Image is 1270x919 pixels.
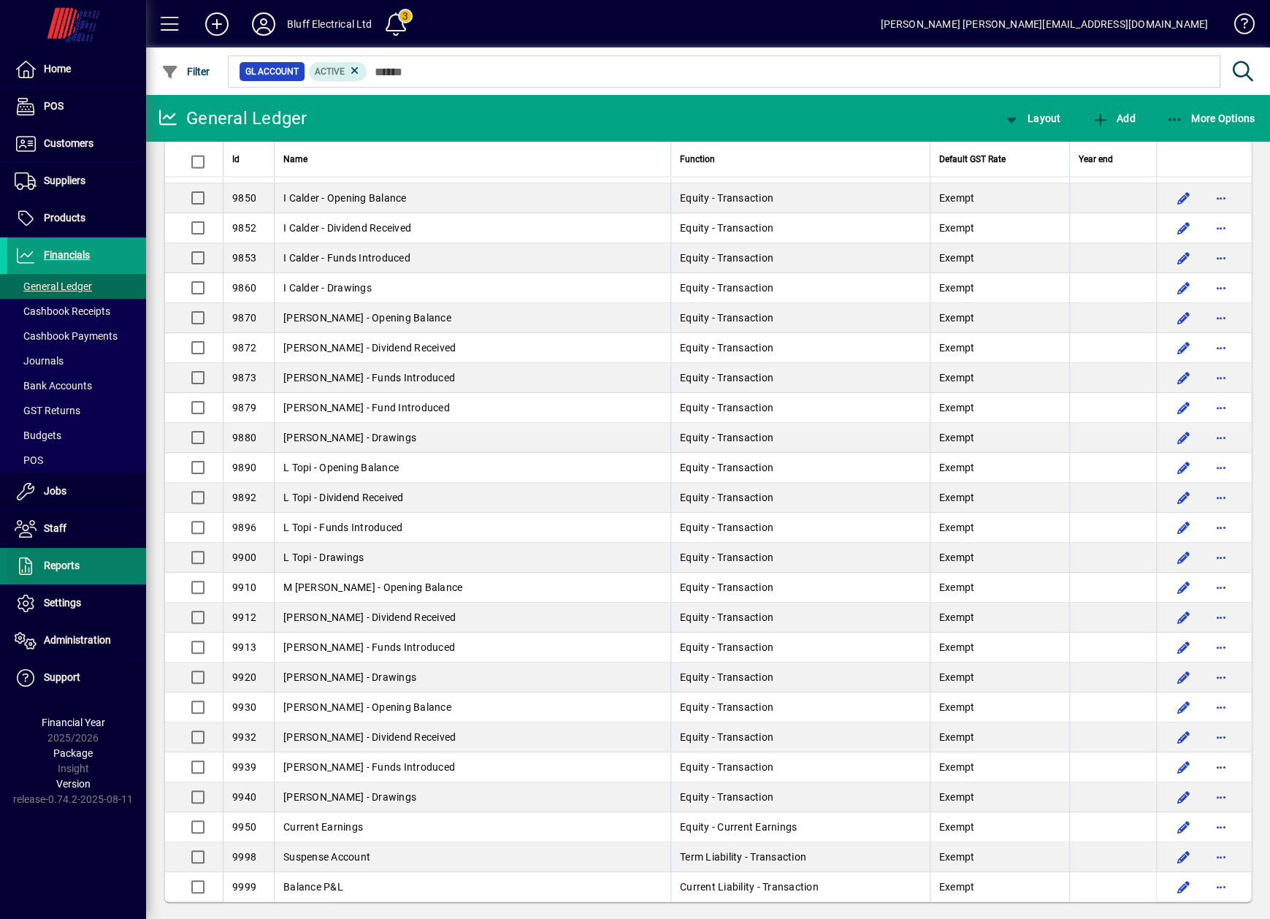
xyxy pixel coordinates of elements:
span: Term Liability - Transaction [680,851,806,863]
span: Cashbook Payments [15,330,118,342]
span: 9940 [232,791,256,803]
button: More options [1209,845,1233,869]
span: Home [44,63,71,75]
span: Equity - Transaction [680,192,773,204]
span: More Options [1166,113,1255,124]
span: Financial Year [42,717,105,728]
button: More options [1209,486,1233,509]
span: Exempt [939,312,975,324]
span: Exempt [939,641,975,653]
span: [PERSON_NAME] - Funds Introduced [283,641,455,653]
app-page-header-button: View chart layout [987,105,1076,131]
button: Edit [1171,186,1195,210]
span: M [PERSON_NAME] - Opening Balance [283,581,462,593]
span: [PERSON_NAME] - Funds Introduced [283,372,455,384]
span: 9892 [232,492,256,503]
span: Exempt [939,731,975,743]
button: More options [1209,426,1233,449]
span: POS [15,454,43,466]
span: Equity - Transaction [680,492,773,503]
span: Active [315,66,345,77]
button: More options [1209,576,1233,599]
span: Customers [44,137,93,149]
a: Jobs [7,473,146,510]
span: Financials [44,249,90,261]
span: Exempt [939,611,975,623]
span: L Topi - Drawings [283,552,364,563]
a: Customers [7,126,146,162]
span: Exempt [939,671,975,683]
button: More options [1209,336,1233,359]
button: Profile [240,11,287,37]
span: 9932 [232,731,256,743]
div: [PERSON_NAME] [PERSON_NAME][EMAIL_ADDRESS][DOMAIN_NAME] [880,12,1208,36]
span: Settings [44,597,81,609]
button: More options [1209,216,1233,240]
span: I Calder - Dividend Received [283,222,411,234]
button: Edit [1171,516,1195,539]
span: Year end [1079,151,1113,167]
button: More options [1209,546,1233,569]
button: Edit [1171,606,1195,629]
button: Edit [1171,426,1195,449]
button: More options [1209,246,1233,270]
button: Filter [158,58,214,85]
span: Products [44,212,85,224]
button: Edit [1171,486,1195,509]
div: General Ledger [157,107,307,130]
a: GST Returns [7,398,146,423]
a: Knowledge Base [1223,3,1252,50]
span: 9912 [232,611,256,623]
span: Jobs [44,485,66,497]
span: Equity - Transaction [680,222,773,234]
a: Products [7,200,146,237]
button: Edit [1171,456,1195,479]
button: Layout [998,105,1064,131]
span: 9860 [232,282,256,294]
span: Staff [44,522,66,534]
button: More options [1209,725,1233,749]
span: Exempt [939,881,975,893]
span: General Ledger [15,281,92,292]
span: 9999 [232,881,256,893]
span: Exempt [939,342,975,354]
span: [PERSON_NAME] - Drawings [283,432,416,443]
span: Equity - Transaction [680,312,773,324]
div: Name [283,151,662,167]
span: Suspense Account [283,851,370,863]
span: Package [53,747,93,759]
span: 9900 [232,552,256,563]
span: Name [283,151,307,167]
span: Exempt [939,522,975,533]
span: Exempt [939,851,975,863]
mat-chip: Activation Status: Active [309,62,367,81]
button: Edit [1171,576,1195,599]
span: 9910 [232,581,256,593]
span: Equity - Transaction [680,701,773,713]
span: Exempt [939,432,975,443]
span: I Calder - Opening Balance [283,192,407,204]
span: Exempt [939,552,975,563]
span: Version [56,778,91,790]
button: Edit [1171,845,1195,869]
span: 9852 [232,222,256,234]
button: More options [1209,606,1233,629]
span: Equity - Current Earnings [680,821,797,833]
span: Exempt [939,192,975,204]
button: Edit [1171,725,1195,749]
button: Edit [1171,156,1195,180]
span: Exempt [939,402,975,413]
span: Exempt [939,761,975,773]
a: Suppliers [7,163,146,199]
span: GST Returns [15,405,80,416]
span: Equity - Transaction [680,731,773,743]
span: 9853 [232,252,256,264]
span: Budgets [15,430,61,441]
span: Equity - Transaction [680,432,773,443]
span: 9880 [232,432,256,443]
button: Edit [1171,755,1195,779]
button: More options [1209,755,1233,779]
span: Exempt [939,462,975,473]
span: [PERSON_NAME] - Drawings [283,671,416,683]
span: 9930 [232,701,256,713]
